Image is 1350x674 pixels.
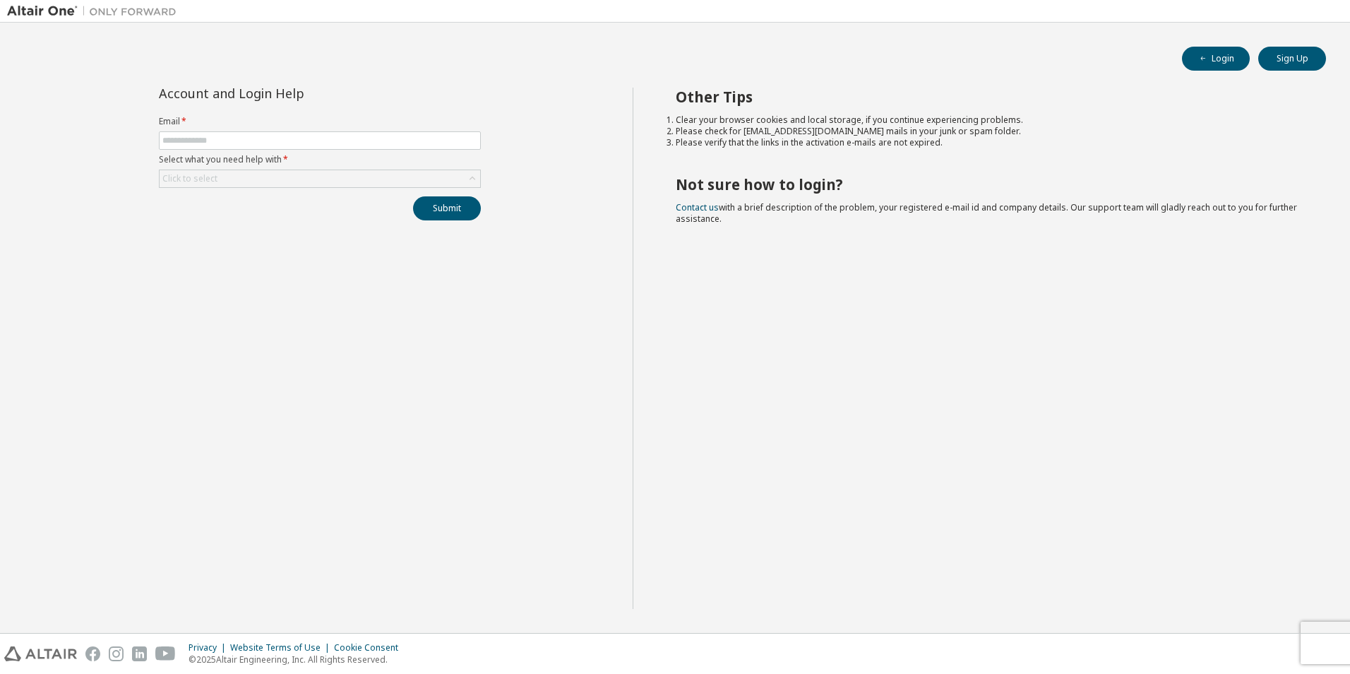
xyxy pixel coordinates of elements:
button: Login [1182,47,1250,71]
label: Email [159,116,481,127]
img: altair_logo.svg [4,646,77,661]
button: Sign Up [1258,47,1326,71]
p: © 2025 Altair Engineering, Inc. All Rights Reserved. [189,654,407,666]
img: linkedin.svg [132,646,147,661]
div: Click to select [162,173,217,184]
img: youtube.svg [155,646,176,661]
li: Clear your browser cookies and local storage, if you continue experiencing problems. [676,114,1301,126]
div: Privacy [189,642,230,654]
label: Select what you need help with [159,154,481,165]
img: Altair One [7,4,184,18]
button: Submit [413,196,481,220]
h2: Other Tips [676,88,1301,106]
img: facebook.svg [85,646,100,661]
div: Account and Login Help [159,88,417,99]
div: Click to select [160,170,480,187]
h2: Not sure how to login? [676,175,1301,194]
li: Please verify that the links in the activation e-mails are not expired. [676,137,1301,148]
div: Website Terms of Use [230,642,334,654]
div: Cookie Consent [334,642,407,654]
li: Please check for [EMAIL_ADDRESS][DOMAIN_NAME] mails in your junk or spam folder. [676,126,1301,137]
span: with a brief description of the problem, your registered e-mail id and company details. Our suppo... [676,201,1297,225]
a: Contact us [676,201,719,213]
img: instagram.svg [109,646,124,661]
